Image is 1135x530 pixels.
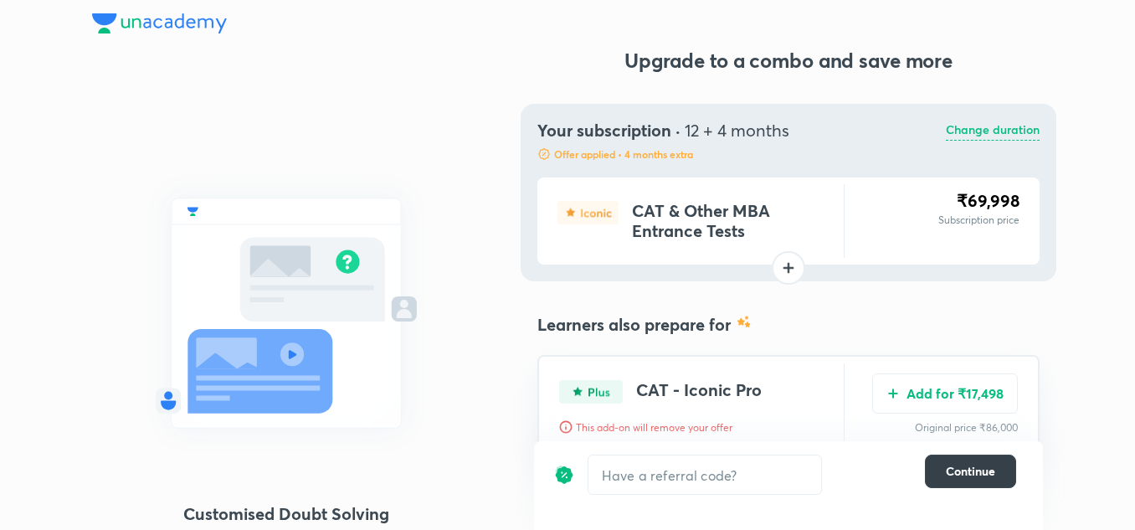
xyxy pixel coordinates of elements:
p: Change duration [946,121,1040,141]
p: This add-on will remove your offer [576,420,732,435]
h4: Your subscription · [537,121,789,141]
button: Continue [925,455,1016,488]
h3: Upgrade to a combo and save more [534,47,1043,74]
p: Subscription price [938,213,1019,228]
img: discount [537,147,551,161]
p: Original price ₹86,000 [872,420,1018,435]
span: 12 + 4 months [685,119,789,142]
img: LMP_1_7e6dc2762e.svg [92,167,480,459]
h4: CAT & Other MBA Entrance Tests [632,201,837,241]
img: add [886,387,900,400]
h4: Learners also prepare for [537,315,731,335]
img: type [559,380,623,404]
img: Company Logo [92,13,227,33]
span: Continue [946,463,995,480]
p: Offer applied • 4 months extra [554,147,693,161]
button: Add for ₹17,498 [872,373,1018,414]
h4: Customised Doubt Solving [92,502,480,527]
img: discount [554,455,574,495]
img: error [559,420,573,434]
h4: CAT - Iconic Pro [636,380,762,404]
input: Have a referral code? [588,455,821,495]
span: ₹69,998 [957,189,1019,212]
img: type [557,201,619,224]
img: combo [737,315,751,328]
